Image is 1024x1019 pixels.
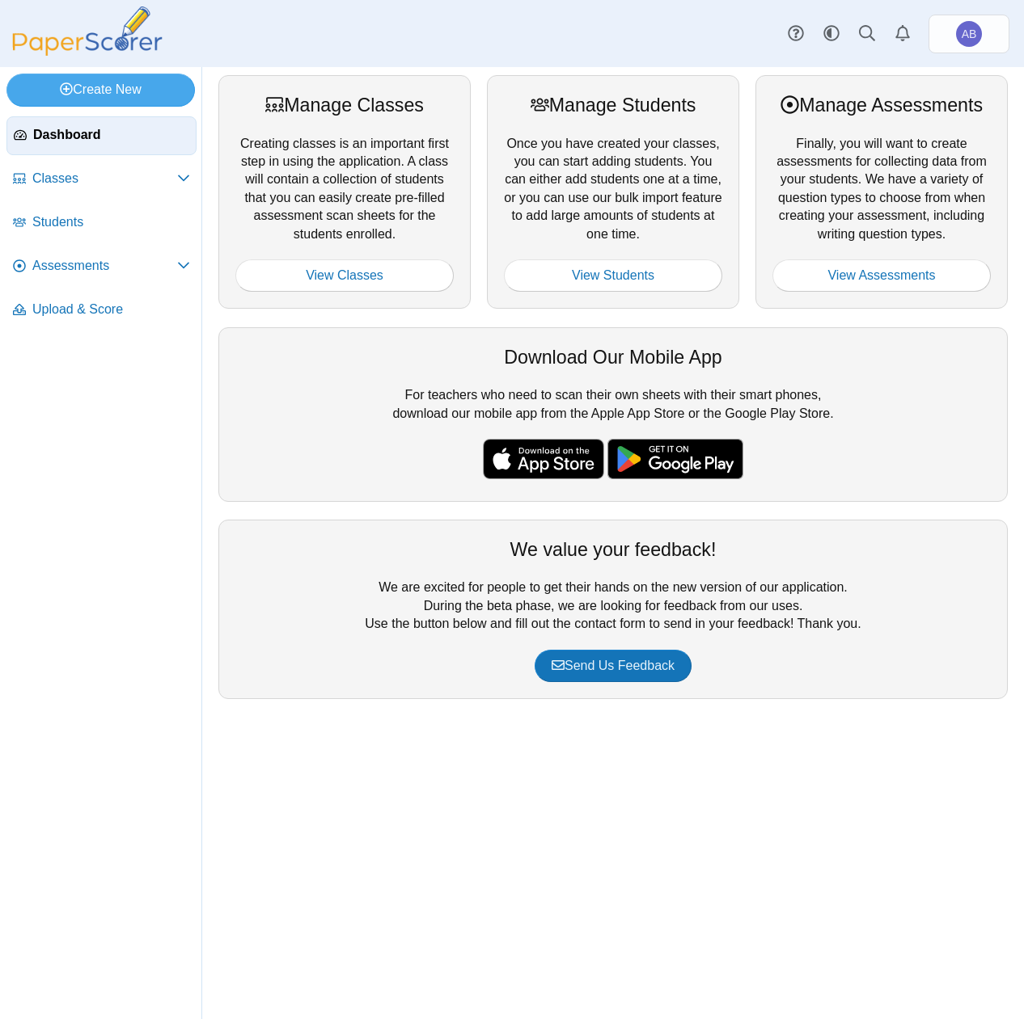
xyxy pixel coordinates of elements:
div: We value your feedback! [235,537,991,562]
a: Dashboard [6,116,197,155]
a: Upload & Score [6,291,197,330]
span: Assessments [32,257,177,275]
span: Anton Butenko [956,21,982,47]
img: apple-store-badge.svg [483,439,604,479]
div: Manage Classes [235,92,454,118]
a: View Assessments [772,259,991,292]
div: Once you have created your classes, you can start adding students. You can either add students on... [487,75,739,309]
span: Upload & Score [32,301,190,318]
span: Dashboard [33,126,189,144]
a: Assessments [6,247,197,286]
div: Manage Assessments [772,92,991,118]
a: Classes [6,160,197,199]
div: Finally, you will want to create assessments for collecting data from your students. We have a va... [755,75,1008,309]
div: Manage Students [504,92,722,118]
a: View Classes [235,259,454,292]
span: Classes [32,170,177,187]
span: Send Us Feedback [552,659,675,672]
span: Students [32,213,190,231]
img: PaperScorer [6,6,168,56]
div: For teachers who need to scan their own sheets with their smart phones, download our mobile app f... [218,327,1008,502]
div: We are excited for people to get their hands on the new version of our application. During the be... [218,520,1008,699]
a: View Students [504,259,722,292]
a: Alerts [885,16,920,52]
span: Anton Butenko [962,28,977,40]
div: Creating classes is an important first step in using the application. A class will contain a coll... [218,75,471,309]
a: Create New [6,74,195,106]
img: google-play-badge.png [607,439,743,479]
a: Send Us Feedback [535,650,692,682]
a: PaperScorer [6,44,168,58]
div: Download Our Mobile App [235,344,991,370]
a: Anton Butenko [929,15,1009,53]
a: Students [6,204,197,242]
